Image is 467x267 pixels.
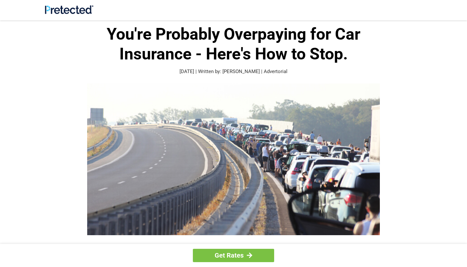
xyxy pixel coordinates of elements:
a: Site Logo [45,9,93,15]
p: [DATE] | Written by: [PERSON_NAME] | Advertorial [77,68,390,75]
a: Get Rates [193,249,274,262]
p: Here is the 1 simple truth according to experts: [77,243,390,252]
h1: You're Probably Overpaying for Car Insurance - Here's How to Stop. [77,24,390,64]
img: Site Logo [45,5,93,14]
